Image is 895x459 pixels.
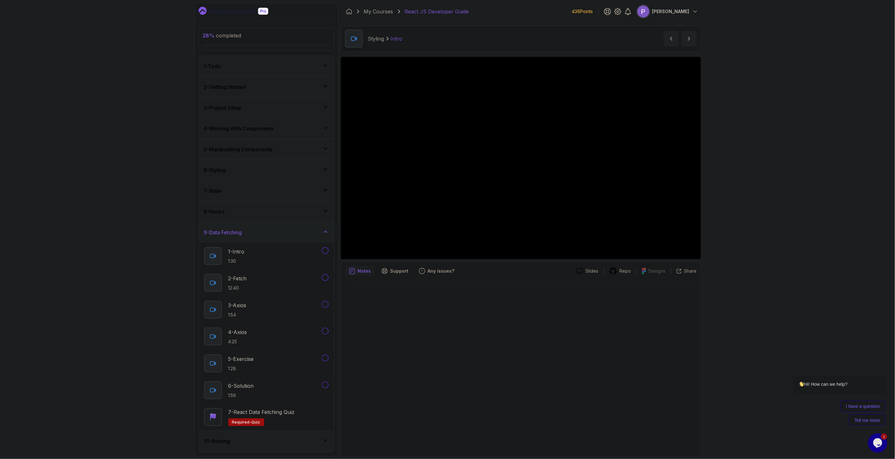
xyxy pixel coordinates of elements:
p: React JS Developer Guide [405,8,469,15]
p: 4:25 [228,338,247,345]
h3: 2 - Getting Started [204,83,246,91]
p: 1:56 [228,392,254,399]
p: 2 - Fetch [228,275,247,282]
h3: 3 - Project Setup [204,104,242,112]
h3: 5 - Manipulating Components [204,145,272,153]
iframe: chat widget [868,433,889,453]
p: Any issues? [428,268,455,274]
p: [PERSON_NAME] [652,8,689,15]
iframe: 1 - Intro [341,57,701,259]
p: Intro [391,35,403,43]
iframe: chat widget [773,318,889,430]
button: 4-Axios4:25 [204,328,329,346]
button: notes button [345,266,375,276]
button: 1-Todo [199,56,334,76]
h3: 6 - Styling [204,166,226,174]
span: completed [203,32,241,39]
button: 1-Intro1:30 [204,247,329,265]
span: quiz [252,420,260,425]
a: My Courses [364,8,393,15]
p: Slides [586,268,599,274]
button: 7-React Data Fetching QuizRequired-quiz [204,408,329,426]
h3: 10 - Routing [204,437,230,445]
h3: 1 - Todo [204,62,221,70]
p: 3 - Axios [228,301,247,309]
button: 7-State [199,181,334,201]
button: 3-Project Setup [199,97,334,118]
span: Required- [232,420,252,425]
button: previous content [663,31,679,46]
p: Support [390,268,409,274]
span: 28 % [203,32,215,39]
button: Feedback button [415,266,459,276]
p: 1:28 [228,365,254,372]
button: 2-Fetch12:40 [204,274,329,292]
p: 6 - Solution [228,382,254,390]
button: 2-Getting Started [199,77,334,97]
button: 6-Solution1:56 [204,381,329,399]
button: Support button [378,266,412,276]
button: 6-Styling [199,160,334,180]
p: 1:30 [228,258,245,264]
button: 8-Hooks [199,201,334,222]
button: 3-Axios1:54 [204,301,329,319]
a: Dashboard [199,7,283,17]
p: 7 - React Data Fetching Quiz [228,408,295,416]
p: 12:40 [228,285,247,291]
h3: 9 - Data Fetching [204,229,242,236]
p: Notes [358,268,371,274]
a: Slides [571,268,604,275]
p: Repo [620,268,631,274]
p: Styling [368,35,384,43]
h3: 7 - State [204,187,222,195]
button: 4-Working With Components [199,118,334,139]
img: user profile image [637,5,649,18]
button: 5-Manipulating Components [199,139,334,159]
a: Dashboard [346,8,352,15]
h3: 4 - Working With Components [204,125,274,132]
p: Designs [649,268,666,274]
button: 5-Exercise1:28 [204,354,329,372]
a: Repo [604,267,636,275]
button: next content [681,31,697,46]
button: 9-Data Fetching [199,222,334,243]
p: 1 - Intro [228,248,245,255]
p: 5 - Exercise [228,355,254,363]
p: 1:54 [228,312,247,318]
button: Share [671,268,697,274]
p: 4 - Axios [228,328,247,336]
button: user profile image[PERSON_NAME] [637,5,698,18]
p: Share [684,268,697,274]
h3: 8 - Hooks [204,208,225,215]
button: 10-Routing [199,431,334,451]
p: 436 Points [572,8,593,15]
